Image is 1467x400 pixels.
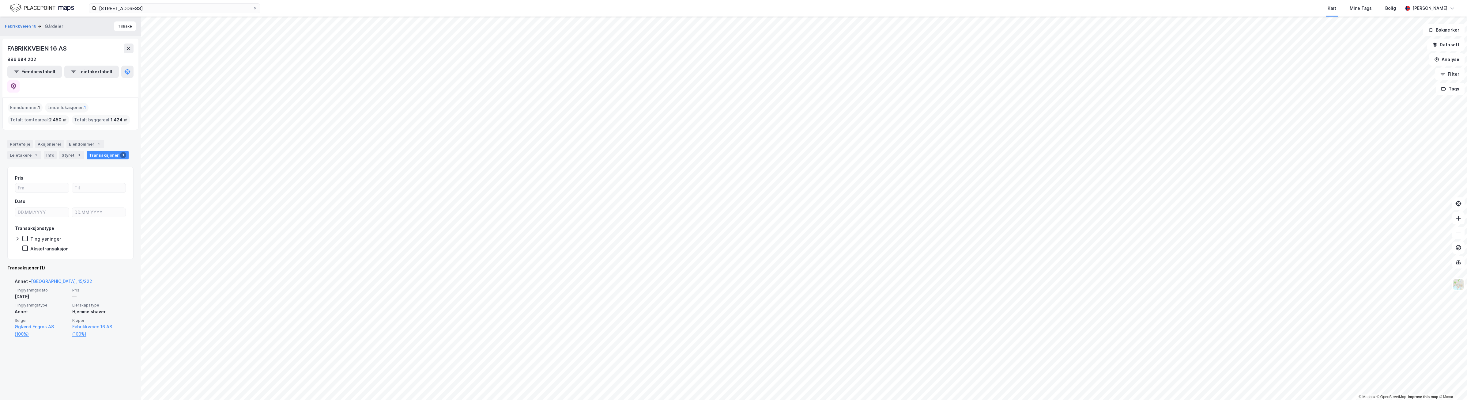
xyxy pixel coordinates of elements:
[64,66,119,78] button: Leietakertabell
[10,3,74,13] img: logo.f888ab2527a4732fd821a326f86c7f29.svg
[15,183,69,192] input: Fra
[49,116,67,124] span: 2 450 ㎡
[1328,5,1336,12] div: Kart
[7,264,134,272] div: Transaksjoner (1)
[72,288,126,293] span: Pris
[8,103,43,112] div: Eiendommer :
[15,288,69,293] span: Tinglysningsdato
[111,116,128,124] span: 1 424 ㎡
[1377,395,1406,399] a: OpenStreetMap
[5,23,38,29] button: Fabrikkveien 16
[66,140,104,148] div: Eiendommer
[1408,395,1438,399] a: Improve this map
[7,66,62,78] button: Eiendomstabell
[38,104,40,111] span: 1
[15,318,69,323] span: Selger
[1436,371,1467,400] iframe: Chat Widget
[44,151,57,159] div: Info
[15,303,69,308] span: Tinglysningstype
[72,303,126,308] span: Eierskapstype
[30,236,61,242] div: Tinglysninger
[1423,24,1465,36] button: Bokmerker
[1412,5,1447,12] div: [PERSON_NAME]
[15,174,23,182] div: Pris
[72,293,126,300] div: —
[31,279,92,284] a: [GEOGRAPHIC_DATA], 15/222
[45,23,63,30] div: Gårdeier
[30,246,69,252] div: Aksjetransaksjon
[87,151,129,159] div: Transaksjoner
[1453,279,1464,290] img: Z
[120,152,126,158] div: 1
[72,308,126,315] div: Hjemmelshaver
[59,151,84,159] div: Styret
[7,44,68,53] div: FABRIKKVEIEN 16 AS
[96,141,102,147] div: 1
[72,115,130,125] div: Totalt byggareal :
[1436,83,1465,95] button: Tags
[96,4,253,13] input: Søk på adresse, matrikkel, gårdeiere, leietakere eller personer
[15,308,69,315] div: Annet
[72,208,126,217] input: DD.MM.YYYY
[7,140,33,148] div: Portefølje
[76,152,82,158] div: 3
[1427,39,1465,51] button: Datasett
[15,278,92,288] div: Annet -
[72,318,126,323] span: Kjøper
[15,225,54,232] div: Transaksjonstype
[15,323,69,338] a: Øglænd Engros AS (100%)
[72,323,126,338] a: Fabrikkveien 16 AS (100%)
[1359,395,1375,399] a: Mapbox
[114,21,136,31] button: Tilbake
[7,151,41,159] div: Leietakere
[1429,53,1465,66] button: Analyse
[35,140,64,148] div: Aksjonærer
[33,152,39,158] div: 1
[8,115,69,125] div: Totalt tomteareal :
[1435,68,1465,80] button: Filter
[1350,5,1372,12] div: Mine Tags
[1385,5,1396,12] div: Bolig
[7,56,36,63] div: 996 684 202
[72,183,126,192] input: Til
[15,208,69,217] input: DD.MM.YYYY
[15,293,69,300] div: [DATE]
[84,104,86,111] span: 1
[15,198,25,205] div: Dato
[45,103,89,112] div: Leide lokasjoner :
